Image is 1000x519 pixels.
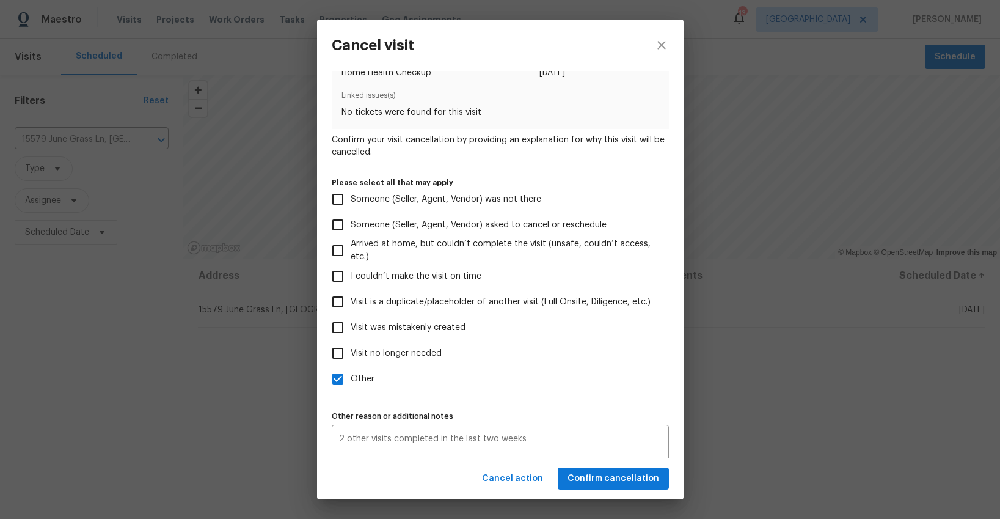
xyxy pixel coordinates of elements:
[351,219,607,232] span: Someone (Seller, Agent, Vendor) asked to cancel or reschedule
[351,373,374,386] span: Other
[332,179,669,186] label: Please select all that may apply
[640,20,684,71] button: close
[539,67,595,79] span: [DATE]
[351,296,651,309] span: Visit is a duplicate/placeholder of another visit (Full Onsite, Diligence, etc.)
[341,67,431,79] span: Home Health Checkup
[332,134,669,158] span: Confirm your visit cancellation by providing an explanation for why this visit will be cancelled.
[351,347,442,360] span: Visit no longer needed
[341,89,659,106] span: Linked issues(s)
[568,471,659,487] span: Confirm cancellation
[558,468,669,490] button: Confirm cancellation
[351,322,465,334] span: Visit was mistakenly created
[332,413,669,420] label: Other reason or additional notes
[477,468,548,490] button: Cancel action
[482,471,543,487] span: Cancel action
[341,106,659,119] span: No tickets were found for this visit
[351,270,481,283] span: I couldn’t make the visit on time
[332,37,414,54] h3: Cancel visit
[351,193,541,206] span: Someone (Seller, Agent, Vendor) was not there
[351,238,659,263] span: Arrived at home, but couldn’t complete the visit (unsafe, couldn’t access, etc.)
